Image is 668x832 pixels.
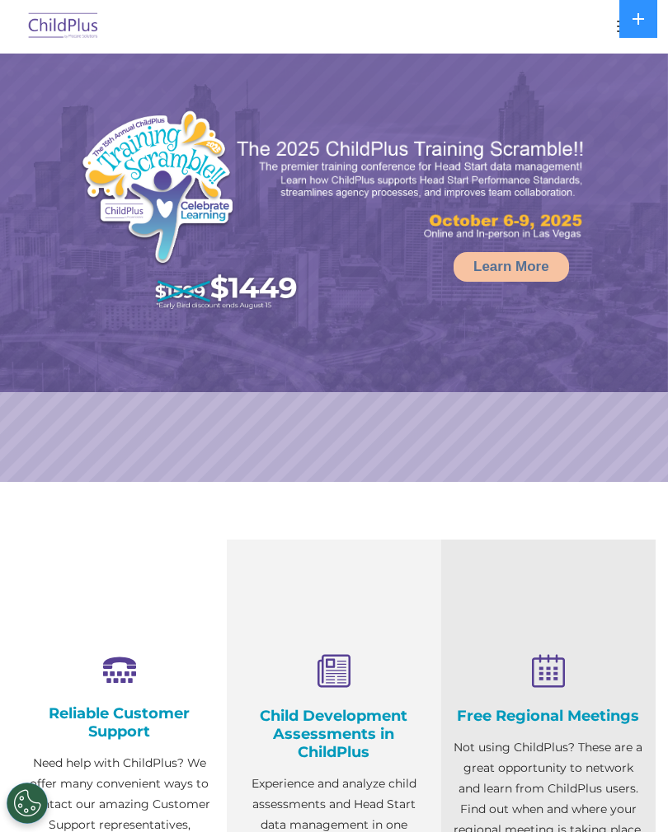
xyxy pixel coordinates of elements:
[25,704,214,741] h4: Reliable Customer Support
[25,7,102,46] img: ChildPlus by Procare Solutions
[7,783,48,824] button: Cookies Settings
[454,707,643,725] h4: Free Regional Meetings
[239,707,429,761] h4: Child Development Assessments in ChildPlus
[454,252,569,282] a: Learn More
